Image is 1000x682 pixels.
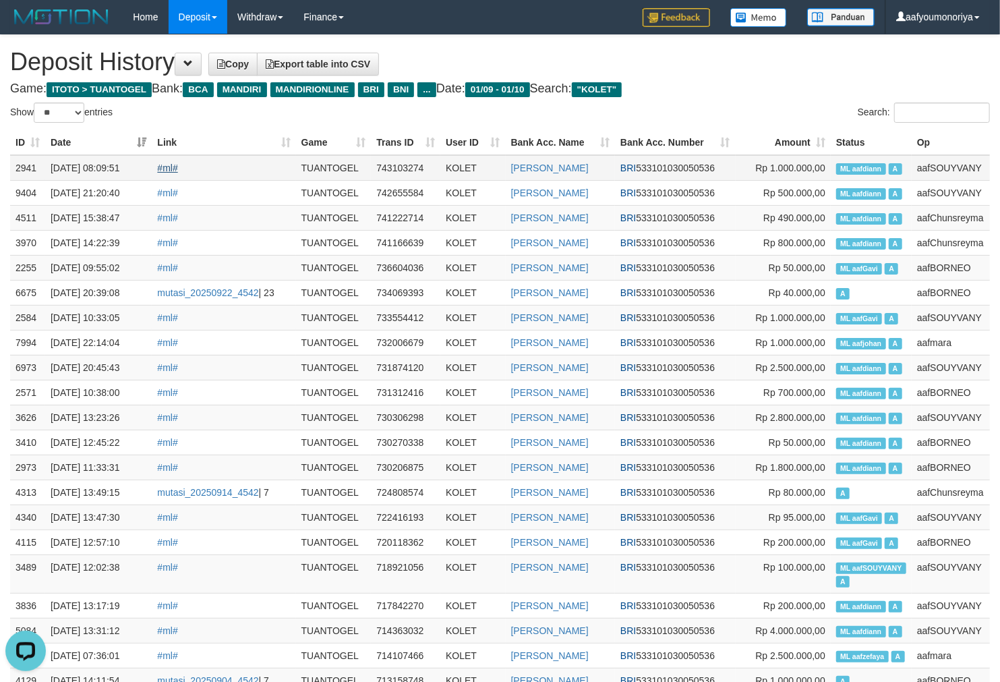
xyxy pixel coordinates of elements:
td: [DATE] 20:39:08 [45,280,152,305]
span: Approved [889,188,902,200]
span: Rp 80.000,00 [769,487,825,498]
td: TUANTOGEL [296,330,372,355]
a: mutasi_20250914_4542 [157,487,258,498]
span: MANDIRI [217,82,267,97]
a: #ml# [157,387,177,398]
td: 6675 [10,280,45,305]
td: TUANTOGEL [296,280,372,305]
a: [PERSON_NAME] [511,387,589,398]
td: KOLET [440,255,506,280]
td: | 23 [152,280,295,305]
td: 718921056 [371,555,440,593]
td: [DATE] 21:20:40 [45,180,152,205]
td: 3489 [10,555,45,593]
span: Manually Linked by aafdiann [836,413,886,424]
a: #ml# [157,537,177,548]
span: Manually Linked by aafdiann [836,463,886,474]
td: aafSOUYVANY [912,505,990,530]
span: BRI [620,487,636,498]
td: 730206875 [371,455,440,480]
td: KOLET [440,555,506,593]
td: 714107466 [371,643,440,668]
td: aafSOUYVANY [912,555,990,593]
td: 533101030050536 [615,643,736,668]
td: 720118362 [371,530,440,555]
td: 724808574 [371,480,440,505]
td: KOLET [440,380,506,405]
span: BRI [620,188,636,198]
td: 714363032 [371,618,440,643]
td: KOLET [440,593,506,618]
td: 2571 [10,380,45,405]
span: Approved [889,463,902,474]
a: [PERSON_NAME] [511,312,589,323]
span: BRI [620,600,636,611]
th: Status [831,130,912,155]
td: TUANTOGEL [296,643,372,668]
td: 4340 [10,505,45,530]
td: 533101030050536 [615,155,736,181]
span: Rp 2.500.000,00 [755,362,825,373]
a: #ml# [157,562,177,573]
a: [PERSON_NAME] [511,362,589,373]
th: ID: activate to sort column ascending [10,130,45,155]
a: [PERSON_NAME] [511,412,589,423]
td: 2973 [10,455,45,480]
td: TUANTOGEL [296,255,372,280]
span: Rp 1.800.000,00 [755,462,825,473]
label: Show entries [10,103,113,123]
td: KOLET [440,330,506,355]
td: 717842270 [371,593,440,618]
span: Rp 200.000,00 [763,537,825,548]
a: [PERSON_NAME] [511,237,589,248]
a: [PERSON_NAME] [511,625,589,636]
a: #ml# [157,650,177,661]
td: 533101030050536 [615,180,736,205]
img: Button%20Memo.svg [730,8,787,27]
span: Rp 2.800.000,00 [755,412,825,423]
td: 533101030050536 [615,405,736,430]
td: aafSOUYVANY [912,405,990,430]
th: Game: activate to sort column ascending [296,130,372,155]
td: TUANTOGEL [296,593,372,618]
td: aafBORNEO [912,530,990,555]
td: KOLET [440,643,506,668]
td: 743103274 [371,155,440,181]
span: Rp 200.000,00 [763,600,825,611]
a: #ml# [157,188,177,198]
td: aafSOUYVANY [912,155,990,181]
td: 4511 [10,205,45,230]
td: TUANTOGEL [296,618,372,643]
img: panduan.png [807,8,875,26]
h1: Deposit History [10,49,990,76]
span: MANDIRIONLINE [270,82,355,97]
span: BRI [620,562,636,573]
td: 2255 [10,255,45,280]
span: Approved [891,651,905,662]
td: 5084 [10,618,45,643]
td: KOLET [440,505,506,530]
td: [DATE] 15:38:47 [45,205,152,230]
span: Copy [217,59,249,69]
td: aafChunsreyma [912,480,990,505]
a: #ml# [157,337,177,348]
td: KOLET [440,480,506,505]
span: Manually Linked by aafdiann [836,163,886,175]
span: Manually Linked by aafdiann [836,601,886,613]
td: 533101030050536 [615,555,736,593]
td: aafSOUYVANY [912,618,990,643]
span: Rp 1.000.000,00 [755,337,825,348]
td: 533101030050536 [615,380,736,405]
select: Showentries [34,103,84,123]
td: 533101030050536 [615,330,736,355]
td: TUANTOGEL [296,405,372,430]
span: BRI [620,512,636,523]
td: 533101030050536 [615,480,736,505]
span: ITOTO > TUANTOGEL [47,82,152,97]
a: Export table into CSV [257,53,379,76]
td: aafBORNEO [912,255,990,280]
span: Manually Linked by aafdiann [836,188,886,200]
a: #ml# [157,437,177,448]
td: TUANTOGEL [296,480,372,505]
span: Manually Linked by aafdiann [836,213,886,225]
